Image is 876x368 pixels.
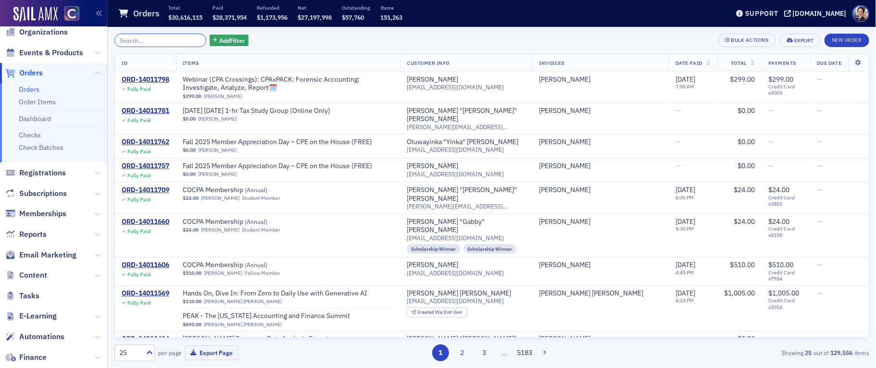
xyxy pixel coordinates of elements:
span: — [676,137,681,146]
div: [PERSON_NAME] [407,75,458,84]
div: Support [745,9,778,18]
a: Orders [5,68,43,78]
a: [PERSON_NAME] [198,116,237,122]
div: Fully Paid [127,271,150,278]
p: Outstanding [342,4,370,11]
span: Reports [19,229,47,240]
span: [EMAIL_ADDRESS][DOMAIN_NAME] [407,146,504,153]
span: $0.00 [738,137,755,146]
a: [PERSON_NAME] [539,261,590,270]
time: 7:55 AM [676,83,694,90]
img: SailAMX [13,7,58,22]
div: End User [417,310,463,315]
strong: 129,556 [829,348,854,357]
a: Hands On, Dive In: From Zero to Daily Use with Generative AI [183,289,367,298]
span: Yinka Ayeni [539,138,662,147]
span: ( Annual ) [245,186,267,194]
span: $0.00 [738,334,755,343]
span: [EMAIL_ADDRESS][DOMAIN_NAME] [407,234,504,242]
span: — [768,161,774,170]
div: Bulk Actions [731,37,769,43]
span: Orders [19,68,43,78]
a: [PERSON_NAME] [539,75,590,84]
span: Organizations [19,27,68,37]
p: Total [168,4,202,11]
a: [PERSON_NAME] [539,107,590,115]
span: Finance [19,352,47,363]
a: Subscriptions [5,188,67,199]
span: $510.00 [768,260,793,269]
span: $510.00 [730,260,755,269]
span: [EMAIL_ADDRESS][DOMAIN_NAME] [407,84,504,91]
a: [PERSON_NAME] [539,162,590,171]
span: $24.00 [734,185,755,194]
span: — [817,106,822,115]
span: Date Paid [676,60,702,66]
span: Credit Card x3014 [768,297,803,310]
span: $0.00 [183,116,196,122]
a: [PERSON_NAME] "[PERSON_NAME]" [PERSON_NAME] [407,335,526,352]
div: [PERSON_NAME] [407,162,458,171]
a: [PERSON_NAME] [201,195,239,201]
div: Student Member [242,195,281,201]
div: [PERSON_NAME] "[PERSON_NAME]" [PERSON_NAME] [407,107,526,123]
span: $28,371,954 [213,13,247,21]
span: Janice Thomas [539,261,662,270]
a: Fall 2025 Member Appreciation Day – CPE on the House (FREE) [183,162,372,171]
span: ( Annual ) [245,261,267,269]
a: [PERSON_NAME] [539,335,590,343]
a: Registrations [5,168,66,178]
a: COCPA Membership (Annual) [183,218,304,226]
a: [PERSON_NAME] [198,171,237,177]
h1: Orders [133,8,160,19]
a: ORD-14011709 [122,186,169,195]
button: 1 [432,344,449,361]
button: 2 [454,344,471,361]
a: [PERSON_NAME] [PERSON_NAME] [407,289,511,298]
a: View Homepage [58,6,79,23]
div: Student Member [242,227,281,233]
a: Order Items [19,98,56,106]
a: Email Marketing [5,250,76,260]
span: [PERSON_NAME][EMAIL_ADDRESS][PERSON_NAME][DOMAIN_NAME] [407,203,526,210]
p: Items [380,4,402,11]
span: Total [731,60,747,66]
a: Tasks [5,291,39,301]
span: ( Annual ) [245,218,267,225]
a: Reports [5,229,47,240]
span: — [676,334,681,343]
span: Credit Card x3005 [768,84,803,96]
span: Gabby Carpenter [539,218,662,226]
span: Credit Card x3881 [768,195,803,207]
div: Fully Paid [127,196,150,203]
span: $299.00 [183,93,201,99]
div: [DOMAIN_NAME] [793,9,847,18]
span: $24.00 [768,185,789,194]
div: Showing out of items [625,348,869,357]
span: — [676,106,681,115]
label: per page [158,348,182,357]
span: Due Date [817,60,841,66]
a: [PERSON_NAME] [407,261,458,270]
a: ORD-14011757 [122,162,169,171]
p: Paid [213,4,247,11]
img: SailAMX [64,6,79,21]
span: — [817,75,822,84]
span: [EMAIL_ADDRESS][DOMAIN_NAME] [407,297,504,305]
span: $0.00 [738,161,755,170]
span: $24.00 [183,195,199,201]
button: AddFilter [210,35,249,47]
span: Created Via : [417,309,444,315]
span: $24.00 [768,217,789,226]
span: [DATE] [676,260,695,269]
a: Check Batches [19,143,63,152]
a: Events & Products [5,48,83,58]
a: [PERSON_NAME] [201,227,239,233]
span: $110.00 [183,298,201,305]
button: 3 [476,344,493,361]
